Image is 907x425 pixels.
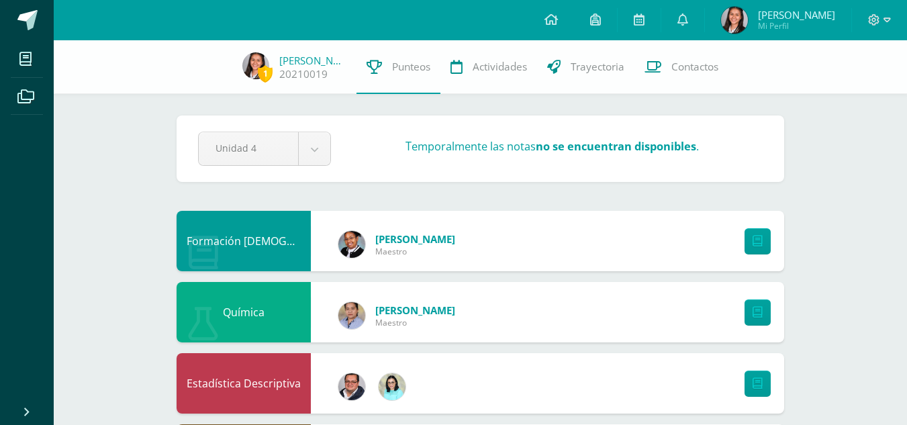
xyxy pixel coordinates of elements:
span: Maestro [375,317,455,328]
span: [PERSON_NAME] [758,8,835,21]
img: 384b1a00fd073b771aca96a60efb2c16.png [338,373,365,400]
span: Punteos [392,60,430,74]
div: Formación Cristiana [177,211,311,271]
img: 0ca7534dc65caee88132d85558565398.png [721,7,748,34]
a: Contactos [634,40,728,94]
div: Química [177,282,311,342]
span: Maestro [375,246,455,257]
a: Punteos [356,40,440,94]
a: 20210019 [279,67,328,81]
span: Actividades [473,60,527,74]
a: Actividades [440,40,537,94]
a: [PERSON_NAME] [375,303,455,317]
span: Trayectoria [571,60,624,74]
span: Unidad 4 [216,132,281,164]
span: 1 [258,65,273,82]
img: 0ca7534dc65caee88132d85558565398.png [242,52,269,79]
h3: Temporalmente las notas . [405,139,699,154]
span: Contactos [671,60,718,74]
img: 6cc539d424cce65eb6f8ae388e69d7f6.png [338,231,365,258]
a: Unidad 4 [199,132,330,165]
div: Estadística Descriptiva [177,353,311,414]
img: 7cf1ad61fb68178cf4b1551b70770f62.png [338,302,365,329]
a: [PERSON_NAME] [375,232,455,246]
img: 5381638be7d76c8fe8f8ceb618839e9e.png [379,373,405,400]
strong: no se encuentran disponibles [536,139,696,154]
span: Mi Perfil [758,20,835,32]
a: Trayectoria [537,40,634,94]
a: [PERSON_NAME] [279,54,346,67]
